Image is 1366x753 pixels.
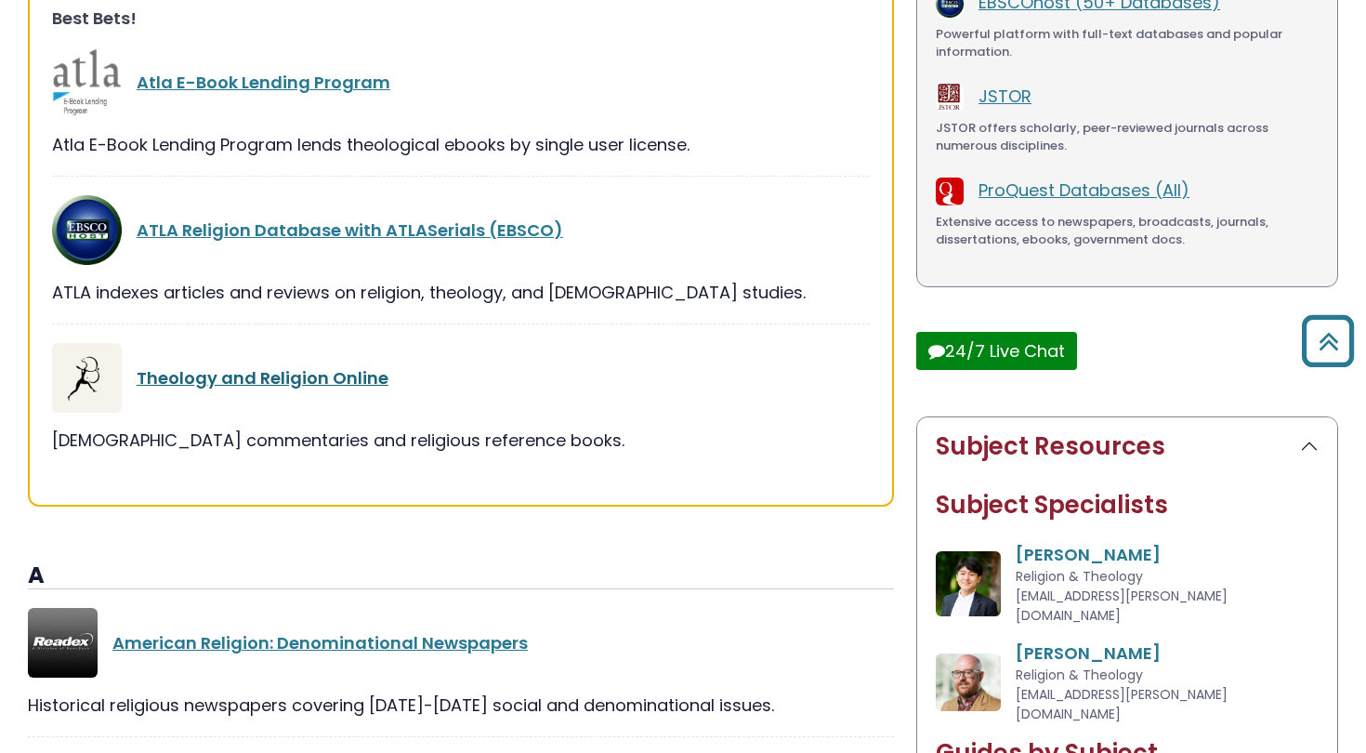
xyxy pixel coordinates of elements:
a: Theology and Religion Online [137,366,388,390]
span: [EMAIL_ADDRESS][PERSON_NAME][DOMAIN_NAME] [1016,587,1228,625]
a: American Religion: Denominational Newspapers [112,631,528,654]
span: Religion & Theology [1016,666,1143,684]
button: Subject Resources [917,417,1337,476]
a: [PERSON_NAME] [1016,641,1161,665]
div: [DEMOGRAPHIC_DATA] commentaries and religious reference books. [52,428,870,453]
div: ATLA indexes articles and reviews on religion, theology, and [DEMOGRAPHIC_DATA] studies. [52,280,870,305]
div: Powerful platform with full-text databases and popular information. [936,25,1319,61]
a: Back to Top [1294,324,1361,358]
div: Extensive access to newspapers, broadcasts, journals, dissertations, ebooks, government docs. [936,213,1319,249]
button: 24/7 Live Chat [916,332,1077,370]
h3: Best Bets! [52,8,870,29]
div: Historical religious newspapers covering [DATE]-[DATE] social and denominational issues. [28,693,894,718]
a: ATLA Religion Database with ATLASerials (EBSCO) [137,218,563,242]
h2: Subject Specialists [936,491,1319,520]
a: [PERSON_NAME] [1016,543,1161,566]
img: Sam Ha [936,551,1001,616]
div: Atla E-Book Lending Program lends theological ebooks by single user license. [52,132,870,157]
span: Religion & Theology [1016,567,1143,586]
div: JSTOR offers scholarly, peer-reviewed journals across numerous disciplines. [936,119,1319,155]
a: JSTOR [979,85,1031,108]
h3: A [28,562,894,590]
span: [EMAIL_ADDRESS][PERSON_NAME][DOMAIN_NAME] [1016,685,1228,723]
a: ProQuest Databases (All) [979,178,1189,202]
img: Jeff Lash [936,654,1001,711]
a: Atla E-Book Lending Program [137,71,390,94]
